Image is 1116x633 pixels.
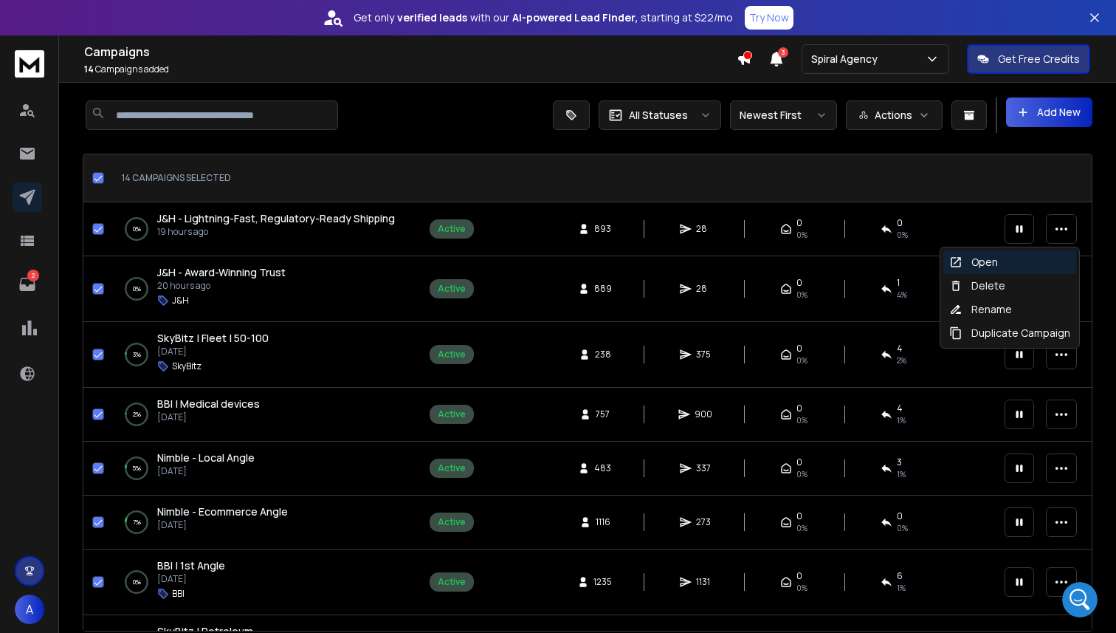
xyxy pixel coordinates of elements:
[796,570,802,582] span: 0
[730,100,837,130] button: Newest First
[796,582,807,594] span: 0%
[438,283,466,295] div: Active
[796,229,807,241] span: 0%
[897,355,906,366] span: 2 %
[15,595,44,624] button: A
[157,346,269,357] p: [DATE]
[897,414,906,426] span: 1 %
[796,217,802,229] span: 0
[596,516,610,528] span: 1116
[811,52,883,66] p: Spiral Agency
[157,519,288,531] p: [DATE]
[157,211,395,226] a: J&H - Lightning-Fast, Regulatory-Ready Shipping
[172,295,189,307] p: J&H
[949,255,998,270] div: Open
[157,397,260,411] span: BBI | Medical devices
[897,277,900,289] span: 1
[897,456,902,468] span: 3
[696,283,711,295] span: 28
[157,280,286,292] p: 20 hours ago
[157,558,225,573] a: BBI | 1st Angle
[172,360,201,372] p: SkyBitz
[157,265,286,279] span: J&H - Award-Winning Trust
[897,522,908,534] span: 0 %
[796,510,802,522] span: 0
[696,223,711,235] span: 28
[157,465,255,477] p: [DATE]
[796,456,802,468] span: 0
[796,277,802,289] span: 0
[157,331,269,345] span: SkyBitz | Fleet | 50-100
[157,265,286,280] a: J&H - Award-Winning Trust
[897,582,906,594] span: 1 %
[157,504,288,519] a: Nimble - Ecommerce Angle
[594,462,611,474] span: 483
[157,226,395,238] p: 19 hours ago
[133,575,141,589] p: 0 %
[110,256,410,322] td: 0%J&H - Award-Winning Trust20 hours agoJ&H
[172,588,185,600] p: BBI
[133,515,141,530] p: 7 %
[796,414,807,426] span: 0%
[133,281,141,296] p: 0 %
[897,217,903,229] span: 0
[778,47,788,58] span: 3
[110,154,410,202] th: 14 campaigns selected
[13,270,42,299] a: 2
[967,44,1090,74] button: Get Free Credits
[796,522,807,534] span: 0%
[438,408,466,420] div: Active
[596,408,610,420] span: 757
[84,63,94,75] span: 14
[512,10,638,25] strong: AI-powered Lead Finder,
[354,10,733,25] p: Get only with our starting at $22/mo
[897,289,907,301] span: 4 %
[157,451,255,465] span: Nimble - Local Angle
[84,43,737,61] h1: Campaigns
[749,10,789,25] p: Try Now
[157,397,260,411] a: BBI | Medical devices
[594,223,611,235] span: 893
[696,516,711,528] span: 273
[110,550,410,615] td: 0%BBI | 1st Angle[DATE]BBI
[796,355,807,366] span: 0%
[696,349,711,360] span: 375
[796,289,807,301] span: 0%
[438,223,466,235] div: Active
[438,462,466,474] div: Active
[110,388,410,442] td: 2%BBI | Medical devices[DATE]
[796,468,807,480] span: 0%
[157,504,288,519] span: Nimble - Ecommerce Angle
[593,576,612,588] span: 1235
[897,403,903,414] span: 4
[397,10,467,25] strong: verified leads
[110,202,410,256] td: 0%J&H - Lightning-Fast, Regulatory-Ready Shipping19 hours ago
[84,64,737,75] p: Campaigns added
[157,411,260,423] p: [DATE]
[594,283,612,295] span: 889
[157,558,225,572] span: BBI | 1st Angle
[157,451,255,465] a: Nimble - Local Angle
[110,496,410,550] td: 7%Nimble - Ecommerce Angle[DATE]
[897,468,906,480] span: 1 %
[696,576,711,588] span: 1131
[133,222,141,236] p: 0 %
[438,349,466,360] div: Active
[796,343,802,355] span: 0
[110,442,410,496] td: 5%Nimble - Local Angle[DATE]
[15,50,44,78] img: logo
[998,52,1080,66] p: Get Free Credits
[157,211,395,225] span: J&H - Lightning-Fast, Regulatory-Ready Shipping
[897,570,903,582] span: 6
[438,576,466,588] div: Active
[796,403,802,414] span: 0
[897,229,908,241] span: 0 %
[595,349,611,360] span: 238
[133,347,141,362] p: 3 %
[629,108,688,123] p: All Statuses
[157,573,225,585] p: [DATE]
[949,302,1012,317] div: Rename
[949,326,1070,341] div: Duplicate Campaign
